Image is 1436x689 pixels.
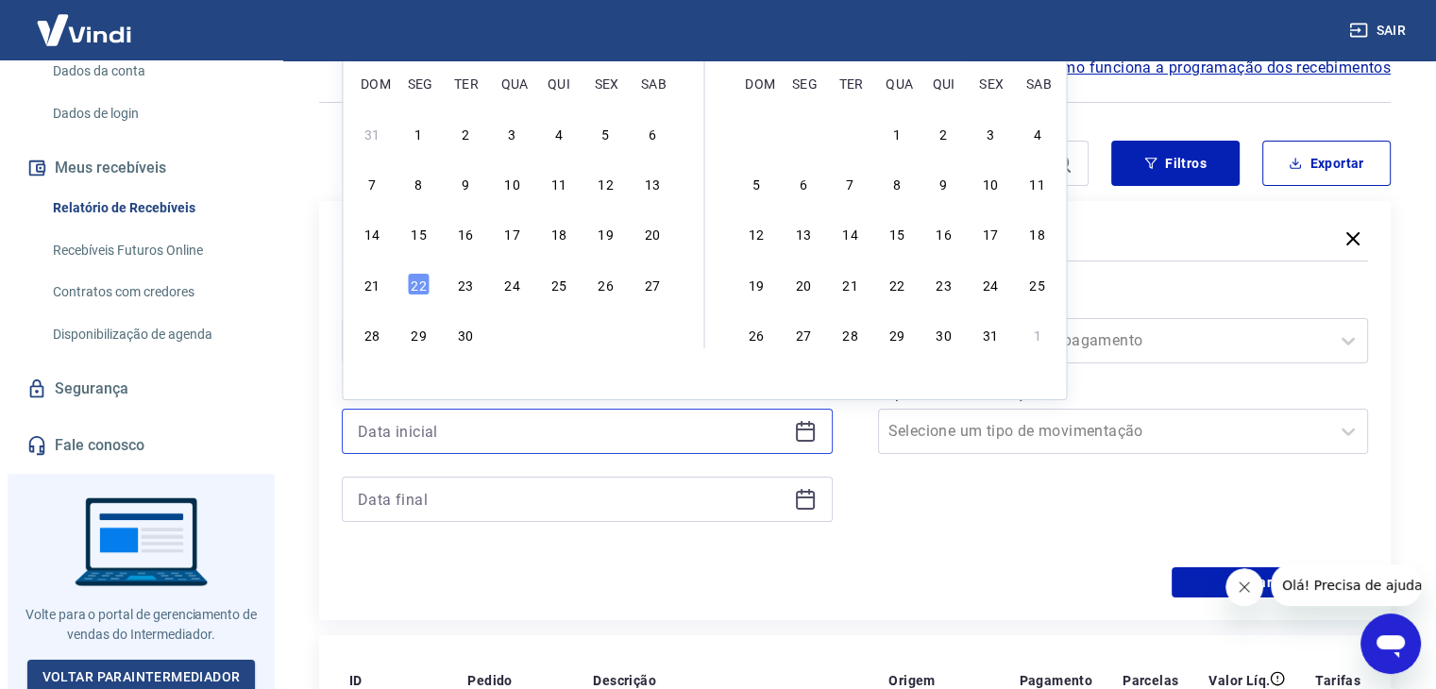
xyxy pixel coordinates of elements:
div: month 2025-09 [358,119,666,347]
div: Choose domingo, 5 de outubro de 2025 [745,172,768,194]
button: Meus recebíveis [23,147,260,189]
a: Disponibilização de agenda [45,315,260,354]
div: seg [792,72,815,94]
div: Choose quarta-feira, 22 de outubro de 2025 [886,273,908,295]
div: Choose domingo, 12 de outubro de 2025 [745,222,768,244]
div: Choose quinta-feira, 25 de setembro de 2025 [548,273,570,295]
div: Choose quarta-feira, 17 de setembro de 2025 [500,222,523,244]
a: Recebíveis Futuros Online [45,231,260,270]
div: Choose sábado, 11 de outubro de 2025 [1026,172,1049,194]
a: Dados de login [45,94,260,133]
div: Choose sexta-feira, 19 de setembro de 2025 [594,222,617,244]
div: Choose sexta-feira, 10 de outubro de 2025 [979,172,1002,194]
div: Choose quarta-feira, 29 de outubro de 2025 [886,323,908,345]
a: Dados da conta [45,52,260,91]
div: Choose terça-feira, 21 de outubro de 2025 [838,273,861,295]
div: qua [886,72,908,94]
div: Choose terça-feira, 7 de outubro de 2025 [838,172,861,194]
div: Choose quinta-feira, 2 de outubro de 2025 [548,323,570,345]
div: Choose domingo, 28 de setembro de 2025 [361,323,383,345]
div: Choose terça-feira, 14 de outubro de 2025 [838,222,861,244]
div: Choose domingo, 19 de outubro de 2025 [745,273,768,295]
div: Choose segunda-feira, 27 de outubro de 2025 [792,323,815,345]
div: Choose sexta-feira, 24 de outubro de 2025 [979,273,1002,295]
div: Choose quinta-feira, 9 de outubro de 2025 [933,172,955,194]
a: Segurança [23,368,260,410]
div: Choose terça-feira, 23 de setembro de 2025 [454,273,477,295]
button: Aplicar filtros [1172,567,1368,597]
a: Fale conosco [23,425,260,466]
a: Saiba como funciona a programação dos recebimentos [1001,57,1391,79]
div: ter [454,72,477,94]
div: Choose quarta-feira, 1 de outubro de 2025 [500,323,523,345]
iframe: Mensagem da empresa [1271,564,1421,606]
div: Choose segunda-feira, 22 de setembro de 2025 [408,273,431,295]
div: Choose sábado, 25 de outubro de 2025 [1026,273,1049,295]
div: Choose sábado, 27 de setembro de 2025 [641,273,664,295]
div: Choose quinta-feira, 2 de outubro de 2025 [933,122,955,144]
div: Choose domingo, 14 de setembro de 2025 [361,222,383,244]
div: qua [500,72,523,94]
label: Tipo de Movimentação [882,382,1365,405]
div: Choose sexta-feira, 5 de setembro de 2025 [594,122,617,144]
img: Vindi [23,1,145,59]
div: Choose sábado, 4 de outubro de 2025 [641,323,664,345]
a: Relatório de Recebíveis [45,189,260,227]
div: sex [979,72,1002,94]
button: Sair [1345,13,1413,48]
div: Choose sábado, 20 de setembro de 2025 [641,222,664,244]
div: Choose quarta-feira, 8 de outubro de 2025 [886,172,908,194]
div: sab [641,72,664,94]
div: Choose sexta-feira, 26 de setembro de 2025 [594,273,617,295]
div: Choose segunda-feira, 29 de setembro de 2025 [792,122,815,144]
div: Choose quinta-feira, 30 de outubro de 2025 [933,323,955,345]
div: Choose domingo, 7 de setembro de 2025 [361,172,383,194]
div: Choose sexta-feira, 31 de outubro de 2025 [979,323,1002,345]
div: Choose sábado, 1 de novembro de 2025 [1026,323,1049,345]
div: Choose quarta-feira, 15 de outubro de 2025 [886,222,908,244]
div: Choose quinta-feira, 18 de setembro de 2025 [548,222,570,244]
div: seg [408,72,431,94]
div: Choose quinta-feira, 16 de outubro de 2025 [933,222,955,244]
div: Choose quarta-feira, 1 de outubro de 2025 [886,122,908,144]
div: Choose segunda-feira, 13 de outubro de 2025 [792,222,815,244]
div: ter [838,72,861,94]
div: sex [594,72,617,94]
div: Choose terça-feira, 2 de setembro de 2025 [454,122,477,144]
div: Choose quinta-feira, 23 de outubro de 2025 [933,273,955,295]
div: Choose segunda-feira, 29 de setembro de 2025 [408,323,431,345]
div: Choose sábado, 4 de outubro de 2025 [1026,122,1049,144]
div: Choose segunda-feira, 1 de setembro de 2025 [408,122,431,144]
div: Choose terça-feira, 28 de outubro de 2025 [838,323,861,345]
div: Choose quinta-feira, 4 de setembro de 2025 [548,122,570,144]
button: Exportar [1262,141,1391,186]
div: month 2025-10 [743,119,1052,347]
div: Choose domingo, 31 de agosto de 2025 [361,122,383,144]
div: Choose domingo, 21 de setembro de 2025 [361,273,383,295]
div: Choose sábado, 18 de outubro de 2025 [1026,222,1049,244]
div: Choose quarta-feira, 3 de setembro de 2025 [500,122,523,144]
div: Choose domingo, 26 de outubro de 2025 [745,323,768,345]
div: Choose sexta-feira, 3 de outubro de 2025 [979,122,1002,144]
div: Choose sábado, 6 de setembro de 2025 [641,122,664,144]
div: Choose domingo, 28 de setembro de 2025 [745,122,768,144]
div: Choose segunda-feira, 15 de setembro de 2025 [408,222,431,244]
div: Choose terça-feira, 30 de setembro de 2025 [454,323,477,345]
iframe: Botão para abrir a janela de mensagens [1360,613,1421,674]
iframe: Fechar mensagem [1225,568,1263,606]
div: Choose quinta-feira, 11 de setembro de 2025 [548,172,570,194]
div: dom [745,72,768,94]
a: Contratos com credores [45,273,260,311]
div: qui [933,72,955,94]
div: Choose sexta-feira, 3 de outubro de 2025 [594,323,617,345]
div: Choose terça-feira, 16 de setembro de 2025 [454,222,477,244]
div: Choose segunda-feira, 20 de outubro de 2025 [792,273,815,295]
div: Choose sexta-feira, 17 de outubro de 2025 [979,222,1002,244]
div: Choose sábado, 13 de setembro de 2025 [641,172,664,194]
label: Forma de Pagamento [882,292,1365,314]
span: Olá! Precisa de ajuda? [11,13,159,28]
input: Data inicial [358,417,786,445]
div: Choose quarta-feira, 24 de setembro de 2025 [500,273,523,295]
div: Choose sexta-feira, 12 de setembro de 2025 [594,172,617,194]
